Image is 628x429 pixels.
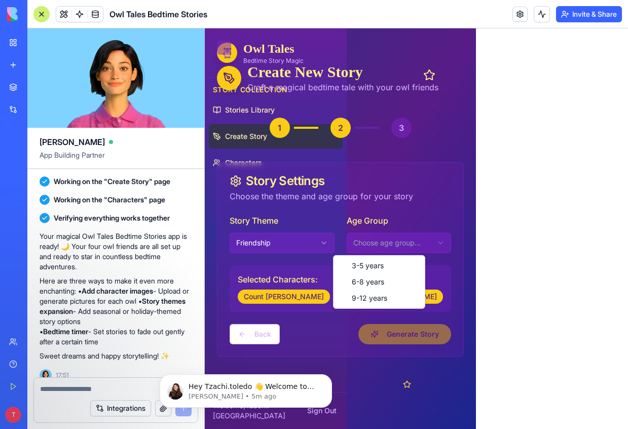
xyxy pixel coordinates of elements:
[147,232,179,242] span: 3-5 years
[40,276,192,347] p: Here are three ways to make it even more enchanting: • - Upload or generate pictures for each owl...
[40,231,192,272] p: Your magical Owl Tales Bedtime Stories app is ready! 🌙 Your four owl friends are all set up and r...
[56,371,69,379] span: 17:51
[54,176,170,187] span: Working on the "Create Story" page
[5,407,21,423] span: T
[40,369,52,381] img: Ella_00000_wcx2te.png
[147,265,182,275] span: 9-12 years
[54,213,170,223] span: Verifying everything works together
[54,195,165,205] span: Working on the "Characters" page
[43,327,88,336] strong: Bedtime timer
[40,136,105,148] span: [PERSON_NAME]
[556,6,622,22] button: Invite & Share
[144,353,347,424] iframe: Intercom notifications message
[7,7,70,21] img: logo
[82,287,153,295] strong: Add character images
[147,248,179,259] span: 6-8 years
[90,400,151,416] button: Integrations
[40,150,192,168] span: App Building Partner
[109,8,207,20] span: Owl Tales Bedtime Stories
[40,351,192,361] p: Sweet dreams and happy storytelling! ✨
